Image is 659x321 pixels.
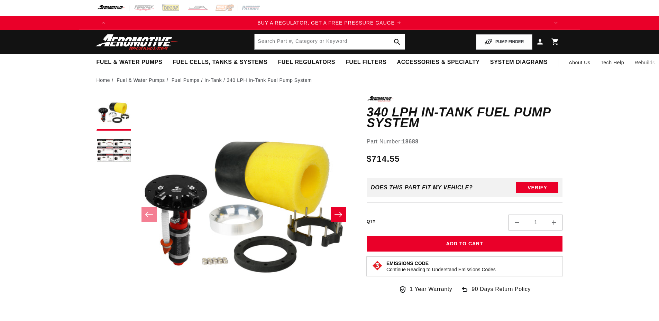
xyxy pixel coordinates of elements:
button: search button [390,34,405,49]
img: Emissions code [372,260,383,271]
h1: 340 LPH In-Tank Fuel Pump System [367,107,563,129]
div: Does This part fit My vehicle? [371,185,473,191]
span: BUY A REGULATOR, GET A FREE PRESSURE GAUGE [257,20,395,26]
strong: Emissions Code [386,261,429,266]
span: $714.55 [367,153,400,165]
nav: breadcrumbs [97,76,563,84]
button: Load image 1 in gallery view [97,96,131,131]
input: Search by Part Number, Category or Keyword [255,34,405,49]
button: Load image 2 in gallery view [97,134,131,169]
li: In-Tank [204,76,227,84]
a: 1 Year Warranty [399,285,452,294]
slideshow-component: Translation missing: en.sections.announcements.announcement_bar [79,16,580,30]
button: Translation missing: en.sections.announcements.previous_announcement [97,16,110,30]
summary: Accessories & Specialty [392,54,485,70]
button: Slide left [141,207,157,222]
label: QTY [367,219,376,225]
summary: System Diagrams [485,54,553,70]
button: Add to Cart [367,236,563,252]
li: 340 LPH In-Tank Fuel Pump System [227,76,312,84]
button: PUMP FINDER [476,34,532,50]
p: Continue Reading to Understand Emissions Codes [386,266,496,273]
img: Aeromotive [94,34,180,50]
span: Fuel Cells, Tanks & Systems [173,59,267,66]
summary: Fuel Cells, Tanks & Systems [167,54,273,70]
a: BUY A REGULATOR, GET A FREE PRESSURE GAUGE [110,19,549,27]
strong: 18688 [402,139,419,144]
span: 1 Year Warranty [410,285,452,294]
div: Part Number: [367,137,563,146]
span: Tech Help [601,59,624,66]
button: Verify [516,182,558,193]
summary: Tech Help [596,54,630,71]
summary: Fuel Filters [340,54,392,70]
div: 1 of 4 [110,19,549,27]
a: About Us [564,54,595,71]
summary: Fuel Regulators [273,54,340,70]
a: 90 Days Return Policy [460,285,531,301]
div: Announcement [110,19,549,27]
span: Accessories & Specialty [397,59,480,66]
span: Fuel & Water Pumps [97,59,163,66]
button: Slide right [331,207,346,222]
span: System Diagrams [490,59,548,66]
span: Fuel Filters [346,59,387,66]
span: Fuel Regulators [278,59,335,66]
span: About Us [569,60,590,65]
a: Fuel & Water Pumps [117,76,165,84]
a: Fuel Pumps [172,76,200,84]
a: Home [97,76,110,84]
span: Rebuilds [634,59,655,66]
button: Emissions CodeContinue Reading to Understand Emissions Codes [386,260,496,273]
summary: Fuel & Water Pumps [91,54,168,70]
span: 90 Days Return Policy [472,285,531,301]
button: Translation missing: en.sections.announcements.next_announcement [549,16,563,30]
